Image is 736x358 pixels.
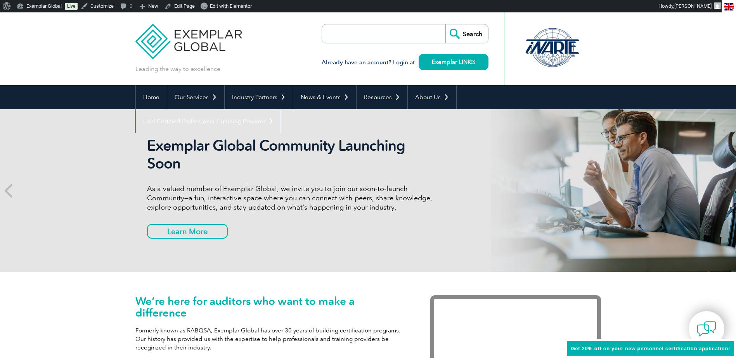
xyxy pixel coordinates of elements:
[65,3,78,10] a: Live
[167,85,224,109] a: Our Services
[135,12,242,59] img: Exemplar Global
[135,326,407,352] p: Formerly known as RABQSA, Exemplar Global has over 30 years of building certification programs. O...
[293,85,356,109] a: News & Events
[322,58,488,67] h3: Already have an account? Login at
[135,295,407,318] h1: We’re here for auditors who want to make a difference
[724,3,734,10] img: en
[408,85,456,109] a: About Us
[674,3,712,9] span: [PERSON_NAME]
[471,60,475,64] img: open_square.png
[135,65,220,73] p: Leading the way to excellence
[697,319,716,339] img: contact-chat.png
[419,54,488,70] a: Exemplar LINK
[147,224,228,239] a: Learn More
[136,109,281,133] a: Find Certified Professional / Training Provider
[571,346,730,351] span: Get 20% off on your new personnel certification application!
[225,85,293,109] a: Industry Partners
[136,85,167,109] a: Home
[357,85,407,109] a: Resources
[147,184,438,212] p: As a valued member of Exemplar Global, we invite you to join our soon-to-launch Community—a fun, ...
[445,24,488,43] input: Search
[147,137,438,172] h2: Exemplar Global Community Launching Soon
[210,3,252,9] span: Edit with Elementor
